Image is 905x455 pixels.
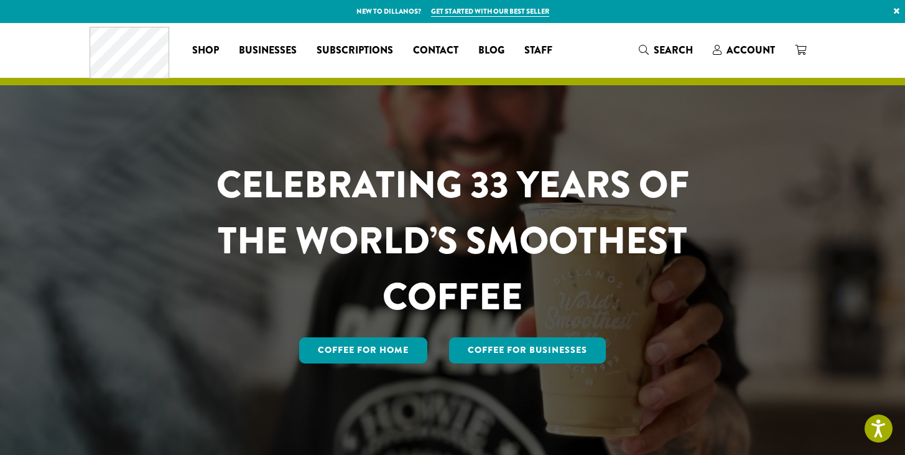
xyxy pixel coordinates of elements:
span: Search [654,43,693,57]
span: Subscriptions [317,43,393,59]
span: Shop [192,43,219,59]
a: Coffee For Businesses [449,337,606,364]
a: Staff [514,40,562,60]
span: Staff [524,43,552,59]
span: Businesses [239,43,297,59]
a: Search [629,40,703,60]
span: Account [726,43,775,57]
a: Get started with our best seller [431,6,549,17]
h1: CELEBRATING 33 YEARS OF THE WORLD’S SMOOTHEST COFFEE [180,157,726,325]
a: Shop [182,40,229,60]
span: Contact [413,43,458,59]
a: Coffee for Home [299,337,427,364]
span: Blog [478,43,504,59]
